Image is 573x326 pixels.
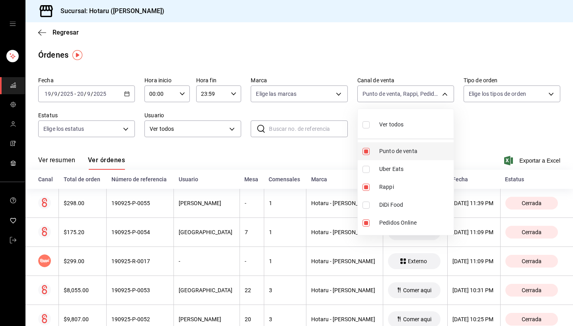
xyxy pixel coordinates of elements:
span: Uber Eats [379,165,450,173]
span: Rappi [379,183,450,191]
span: Ver todos [379,120,403,129]
span: Pedidos Online [379,219,450,227]
span: Punto de venta [379,147,450,155]
img: Tooltip marker [72,50,82,60]
span: DiDi Food [379,201,450,209]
